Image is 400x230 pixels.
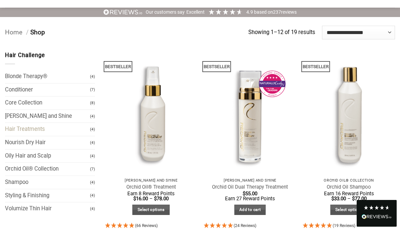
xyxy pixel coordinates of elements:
[5,189,90,202] a: Styling & Finishing
[5,150,90,163] a: Oily Hair and Scalp
[5,123,90,136] a: Hair Treatments
[273,9,281,15] span: 237
[324,191,374,197] span: Earn 16 Reward Points
[357,200,397,227] div: Read All Reviews
[90,150,95,162] span: (4)
[186,9,205,16] div: Excellent
[234,205,266,215] a: Add to cart: “Orchid Oil Dual Therapy Treatment”
[331,196,346,202] bdi: 33.00
[333,223,355,228] span: (19 Reviews)
[105,51,197,174] img: REDAVID Orchid Oil Treatment 90ml
[327,184,371,190] a: Orchid Oil Shampoo
[90,163,95,175] span: (7)
[352,196,355,202] span: $
[225,196,275,202] span: Earn 27 Reward Points
[146,9,185,16] div: Our customers say
[90,97,95,109] span: (8)
[90,84,95,95] span: (7)
[5,176,90,189] a: Shampoo
[154,196,157,202] span: $
[103,9,143,15] img: REVIEWS.io
[5,96,90,109] a: Core Collection
[303,51,395,174] img: REDAVID Orchid Oil Shampoo
[5,110,90,123] a: [PERSON_NAME] and Shine
[248,28,315,37] p: Showing 1–12 of 19 results
[5,83,90,96] a: Conditioner
[207,178,293,183] p: [PERSON_NAME] and Shine
[26,28,29,36] span: /
[154,196,169,202] bdi: 78.00
[5,28,22,36] a: Home
[331,196,334,202] span: $
[5,70,90,83] a: Blonde Therapy®
[90,71,95,82] span: (4)
[254,9,273,15] span: Based on
[322,26,395,39] select: Shop order
[108,178,194,183] p: [PERSON_NAME] and Shine
[90,110,95,122] span: (4)
[234,223,256,228] span: (24 Reviews)
[243,191,245,197] span: $
[5,27,248,38] nav: Breadcrumb
[362,213,392,222] div: Read All Reviews
[208,8,243,15] div: 4.92 Stars
[212,184,288,190] a: Orchid Oil Dual Therapy Treatment
[133,196,136,202] span: $
[363,205,390,210] div: 4.8 Stars
[362,214,392,219] img: REVIEWS.io
[135,223,158,228] span: (66 Reviews)
[330,205,368,215] a: Select options for “Orchid Oil Shampoo”
[127,191,175,197] span: Earn 8 Reward Points
[347,196,351,202] span: –
[126,184,176,190] a: Orchid Oil® Treatment
[243,191,257,197] bdi: 55.00
[5,202,90,215] a: Volumize Thin Hair
[281,9,297,15] span: reviews
[5,136,90,149] a: Nourish Dry Hair
[132,205,170,215] a: Select options for “Orchid Oil® Treatment”
[90,137,95,149] span: (4)
[90,203,95,215] span: (4)
[90,124,95,135] span: (4)
[90,190,95,201] span: (4)
[133,196,148,202] bdi: 16.00
[90,177,95,188] span: (4)
[306,178,392,183] p: Orchid Oil® Collection
[204,51,296,174] img: REDAVID Orchid Oil Dual Therapy ~ Award Winning Curl Care
[149,196,153,202] span: –
[246,9,254,15] span: 4.9
[352,196,367,202] bdi: 77.00
[5,52,45,58] span: Hair Challenge
[5,163,90,176] a: Orchid Oil® Collection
